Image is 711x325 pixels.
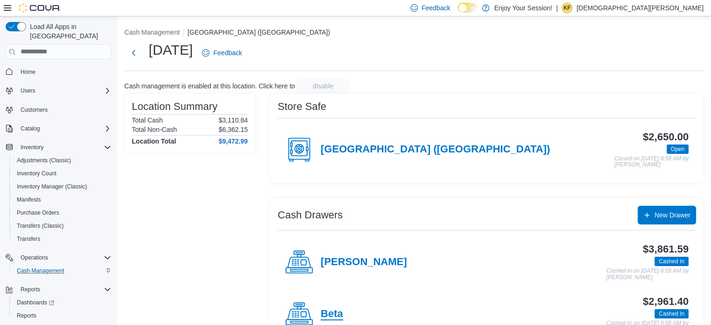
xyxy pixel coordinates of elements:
span: Users [17,85,111,96]
span: Cashed In [654,257,689,266]
a: Dashboards [9,296,115,309]
span: Operations [21,254,48,261]
button: Reports [17,284,44,295]
button: Cash Management [124,29,180,36]
span: Inventory Count [17,170,57,177]
span: Adjustments (Classic) [13,155,111,166]
button: Inventory Manager (Classic) [9,180,115,193]
h3: $2,650.00 [643,131,689,143]
button: [GEOGRAPHIC_DATA] ([GEOGRAPHIC_DATA]) [187,29,330,36]
span: Feedback [422,3,450,13]
button: Users [2,84,115,97]
button: Operations [2,251,115,264]
span: Transfers (Classic) [13,220,111,231]
span: Operations [17,252,111,263]
a: Customers [17,104,51,116]
span: New Drawer [654,210,690,220]
button: Catalog [2,122,115,135]
a: Adjustments (Classic) [13,155,75,166]
h3: Cash Drawers [278,209,343,221]
span: Inventory Manager (Classic) [13,181,111,192]
a: Reports [13,310,40,321]
span: Dashboards [17,299,54,306]
h6: Total Non-Cash [132,126,177,133]
button: Next [124,43,143,62]
a: Feedback [198,43,245,62]
span: Home [17,66,111,78]
a: Manifests [13,194,44,205]
span: Reports [21,286,40,293]
button: Catalog [17,123,43,134]
img: Cova [19,3,61,13]
button: Reports [9,309,115,322]
h4: Beta [321,308,343,320]
button: Operations [17,252,52,263]
h4: Location Total [132,137,176,145]
h4: [GEOGRAPHIC_DATA] ([GEOGRAPHIC_DATA]) [321,144,550,156]
span: Inventory Count [13,168,111,179]
button: Users [17,85,39,96]
h3: Store Safe [278,101,326,112]
a: Inventory Manager (Classic) [13,181,91,192]
span: Cashed In [659,257,684,266]
span: Manifests [13,194,111,205]
span: Cash Management [13,265,111,276]
h1: [DATE] [149,41,193,59]
span: Cashed In [654,309,689,318]
a: Home [17,66,39,78]
a: Transfers (Classic) [13,220,67,231]
p: $6,362.15 [219,126,248,133]
span: Reports [13,310,111,321]
button: New Drawer [638,206,696,224]
button: Customers [2,103,115,116]
input: Dark Mode [458,3,477,13]
span: Home [21,68,36,76]
a: Dashboards [13,297,58,308]
a: Cash Management [13,265,68,276]
p: [DEMOGRAPHIC_DATA][PERSON_NAME] [576,2,704,14]
span: Purchase Orders [17,209,59,217]
h3: Location Summary [132,101,217,112]
p: Cash management is enabled at this location. Click here to [124,82,295,90]
h4: $9,472.99 [219,137,248,145]
span: Open [667,144,689,154]
div: Kristen Furtado [561,2,573,14]
span: disable [313,81,333,91]
button: Inventory [2,141,115,154]
p: $3,110.84 [219,116,248,124]
span: Reports [17,312,36,319]
span: Load All Apps in [GEOGRAPHIC_DATA] [26,22,111,41]
span: Cashed In [659,310,684,318]
span: Manifests [17,196,41,203]
p: | [556,2,558,14]
button: Purchase Orders [9,206,115,219]
span: Users [21,87,35,94]
button: Manifests [9,193,115,206]
span: Transfers [17,235,40,243]
span: Customers [21,106,48,114]
span: Dashboards [13,297,111,308]
p: Enjoy Your Session! [494,2,553,14]
h3: $3,861.59 [643,244,689,255]
span: Inventory [21,144,43,151]
p: Cashed In on [DATE] 8:59 AM by [PERSON_NAME] [606,268,689,281]
span: Inventory [17,142,111,153]
h4: [PERSON_NAME] [321,256,407,268]
span: Customers [17,104,111,116]
span: Feedback [213,48,242,58]
span: Cash Management [17,267,64,274]
a: Inventory Count [13,168,60,179]
span: Inventory Manager (Classic) [17,183,87,190]
button: Cash Management [9,264,115,277]
span: Transfers (Classic) [17,222,64,230]
p: Closed on [DATE] 8:58 AM by [PERSON_NAME] [614,156,689,168]
span: Catalog [17,123,111,134]
button: Transfers (Classic) [9,219,115,232]
button: Home [2,65,115,79]
button: Inventory Count [9,167,115,180]
button: Transfers [9,232,115,246]
button: Inventory [17,142,47,153]
h6: Total Cash [132,116,163,124]
span: Transfers [13,233,111,245]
